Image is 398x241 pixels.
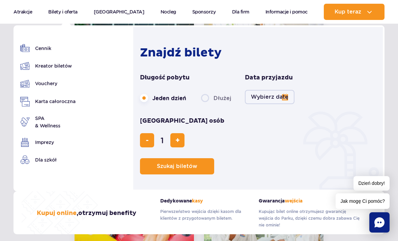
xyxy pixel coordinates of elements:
[20,155,76,165] a: Dla szkół
[170,133,184,147] button: dodaj bilet
[201,91,231,105] label: Dłużej
[353,176,390,191] span: Dzień dobry!
[140,117,224,125] span: [GEOGRAPHIC_DATA] osób
[160,208,249,222] p: Pierwszeństwo wejścia dzięki kasom dla klientów z przygotowanym biletem.
[335,9,361,15] span: Kup teraz
[140,74,190,82] span: Długość pobytu
[154,132,170,148] input: liczba biletów
[259,198,361,204] strong: Gwarancja
[232,4,249,20] a: Dla firm
[37,209,136,217] h3: , otrzymuj benefity
[265,4,308,20] a: Informacje i pomoc
[259,208,361,228] p: Kupując bilet online otrzymujesz gwarancję wejścia do Parku, dzięki czemu dobra zabawa Cię nie om...
[140,74,373,174] form: Planowanie wizyty w Park of Poland
[157,163,197,169] span: Szukaj biletów
[245,74,293,82] span: Data przyjazdu
[285,198,303,204] span: wejścia
[94,4,144,20] a: [GEOGRAPHIC_DATA]
[20,44,76,53] a: Cennik
[192,4,216,20] a: Sponsorzy
[140,133,154,147] button: usuń bilet
[245,90,294,104] button: Wybierz datę
[192,198,203,204] span: kasy
[324,4,385,20] button: Kup teraz
[160,198,249,204] strong: Dedykowane
[20,115,76,129] a: SPA& Wellness
[369,212,390,233] div: Chat
[37,209,77,217] span: Kupuj online
[161,4,176,20] a: Nocleg
[20,97,76,106] a: Karta całoroczna
[35,115,60,129] span: SPA & Wellness
[140,158,214,174] button: Szukaj biletów
[13,4,32,20] a: Atrakcje
[20,138,76,147] a: Imprezy
[20,61,76,71] a: Kreator biletów
[336,193,390,209] span: Jak mogę Ci pomóc?
[140,91,186,105] label: Jeden dzień
[20,79,76,89] a: Vouchery
[48,4,78,20] a: Bilety i oferta
[140,45,222,60] strong: Znajdź bilety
